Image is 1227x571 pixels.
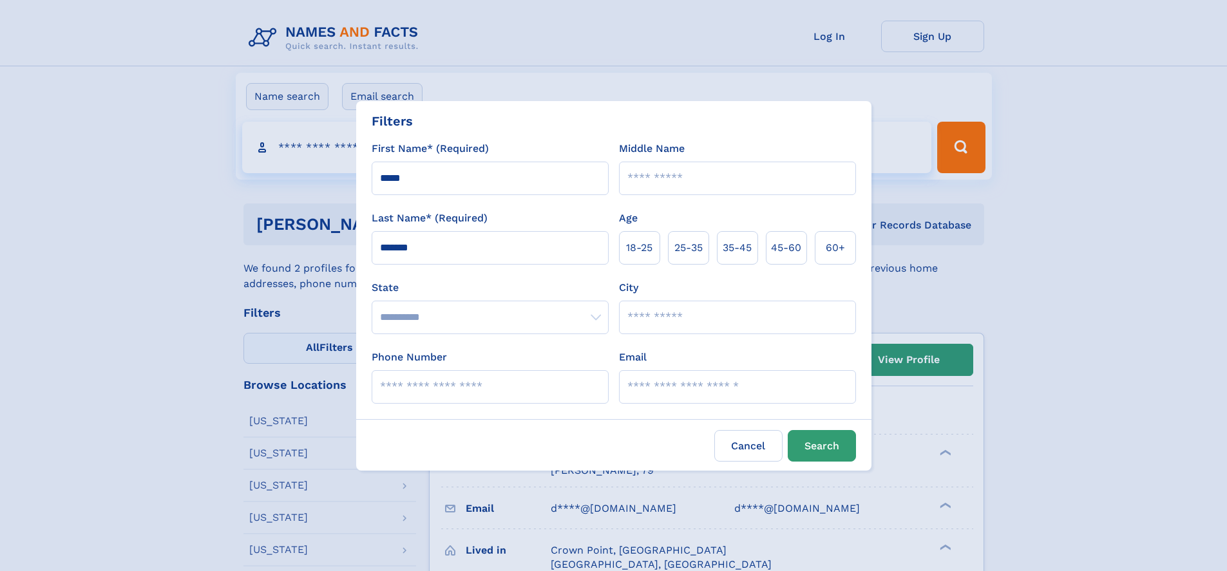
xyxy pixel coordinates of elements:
[372,111,413,131] div: Filters
[714,430,783,462] label: Cancel
[372,141,489,156] label: First Name* (Required)
[826,240,845,256] span: 60+
[771,240,801,256] span: 45‑60
[619,280,638,295] label: City
[619,211,638,226] label: Age
[372,211,488,226] label: Last Name* (Required)
[619,141,685,156] label: Middle Name
[626,240,652,256] span: 18‑25
[619,350,647,365] label: Email
[723,240,752,256] span: 35‑45
[372,280,609,295] label: State
[788,430,856,462] button: Search
[674,240,703,256] span: 25‑35
[372,350,447,365] label: Phone Number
